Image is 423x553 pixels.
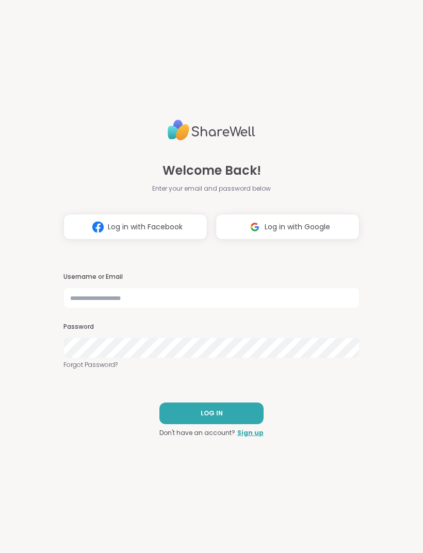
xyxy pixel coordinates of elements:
button: Log in with Facebook [63,214,207,240]
img: ShareWell Logomark [245,217,265,237]
a: Forgot Password? [63,360,360,370]
a: Sign up [237,428,264,438]
button: LOG IN [159,403,264,424]
h3: Username or Email [63,273,360,281]
img: ShareWell Logo [168,115,255,145]
span: Enter your email and password below [152,184,271,193]
span: Welcome Back! [162,161,261,180]
h3: Password [63,323,360,331]
span: Don't have an account? [159,428,235,438]
button: Log in with Google [216,214,360,240]
span: Log in with Facebook [108,222,183,232]
span: LOG IN [201,409,223,418]
img: ShareWell Logomark [88,217,108,237]
span: Log in with Google [265,222,330,232]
